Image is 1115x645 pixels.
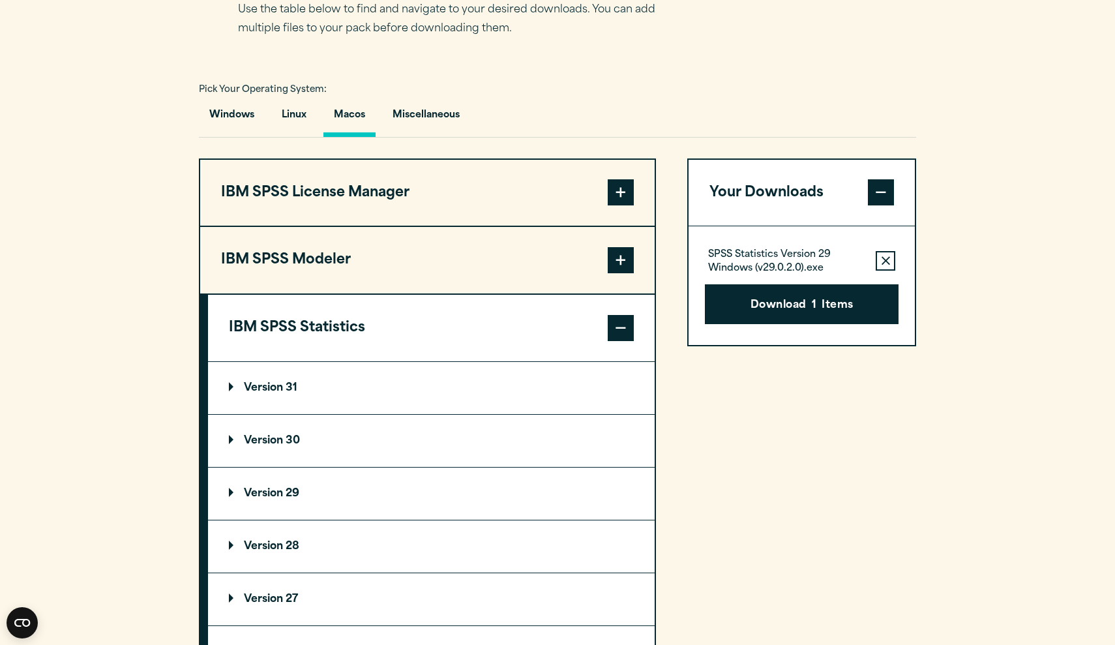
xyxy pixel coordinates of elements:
[199,100,265,137] button: Windows
[208,520,655,573] summary: Version 28
[208,573,655,625] summary: Version 27
[229,594,298,605] p: Version 27
[199,85,327,94] span: Pick Your Operating System:
[705,284,899,325] button: Download1Items
[812,297,816,314] span: 1
[229,488,299,499] p: Version 29
[382,100,470,137] button: Miscellaneous
[229,436,300,446] p: Version 30
[208,295,655,361] button: IBM SPSS Statistics
[323,100,376,137] button: Macos
[200,160,655,226] button: IBM SPSS License Manager
[200,227,655,293] button: IBM SPSS Modeler
[208,468,655,520] summary: Version 29
[708,248,865,275] p: SPSS Statistics Version 29 Windows (v29.0.2.0).exe
[271,100,317,137] button: Linux
[229,541,299,552] p: Version 28
[7,607,38,638] button: Open CMP widget
[229,383,297,393] p: Version 31
[208,415,655,467] summary: Version 30
[208,362,655,414] summary: Version 31
[689,160,915,226] button: Your Downloads
[689,226,915,345] div: Your Downloads
[238,1,675,38] p: Use the table below to find and navigate to your desired downloads. You can add multiple files to...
